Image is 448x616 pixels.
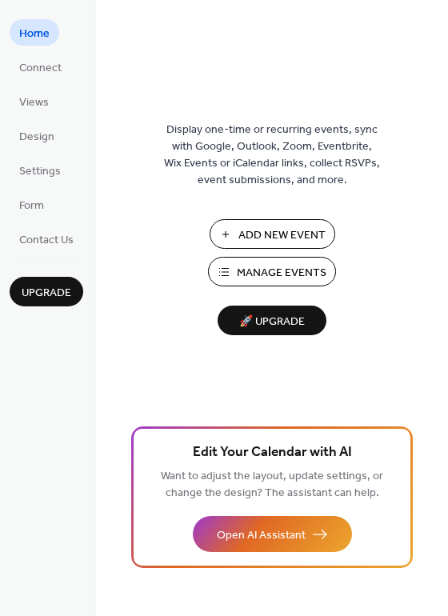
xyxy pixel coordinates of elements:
[210,219,335,249] button: Add New Event
[10,19,59,46] a: Home
[193,516,352,552] button: Open AI Assistant
[10,54,71,80] a: Connect
[10,226,83,252] a: Contact Us
[218,306,326,335] button: 🚀 Upgrade
[19,232,74,249] span: Contact Us
[217,527,306,544] span: Open AI Assistant
[19,129,54,146] span: Design
[10,122,64,149] a: Design
[10,157,70,183] a: Settings
[10,191,54,218] a: Form
[10,277,83,306] button: Upgrade
[164,122,380,189] span: Display one-time or recurring events, sync with Google, Outlook, Zoom, Eventbrite, Wix Events or ...
[10,88,58,114] a: Views
[193,442,352,464] span: Edit Your Calendar with AI
[161,466,383,504] span: Want to adjust the layout, update settings, or change the design? The assistant can help.
[22,285,71,302] span: Upgrade
[19,198,44,214] span: Form
[19,60,62,77] span: Connect
[238,227,326,244] span: Add New Event
[19,94,49,111] span: Views
[237,265,326,282] span: Manage Events
[19,26,50,42] span: Home
[208,257,336,286] button: Manage Events
[227,311,317,333] span: 🚀 Upgrade
[19,163,61,180] span: Settings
